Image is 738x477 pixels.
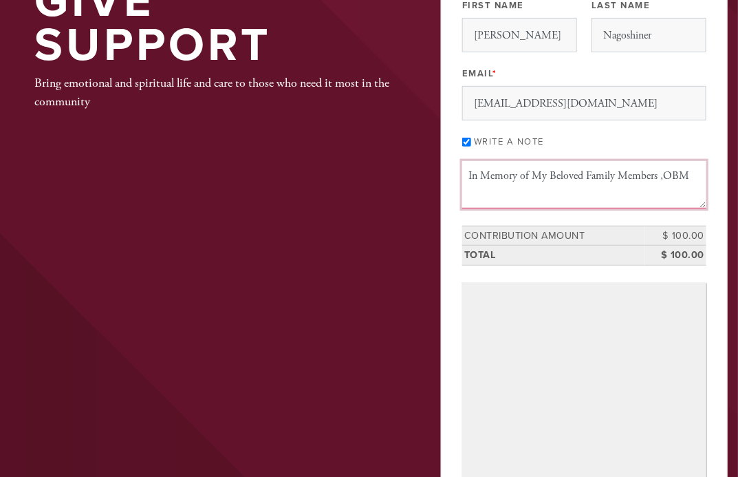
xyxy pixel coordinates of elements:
td: $ 100.00 [644,246,706,266]
label: Email [462,67,497,80]
div: Bring emotional and spiritual life and care to those who need it most in the community [34,74,396,111]
span: This field is required. [492,68,497,79]
td: $ 100.00 [644,226,706,246]
td: Contribution Amount [462,226,644,246]
td: Total [462,246,644,266]
label: Write a note [474,136,544,147]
